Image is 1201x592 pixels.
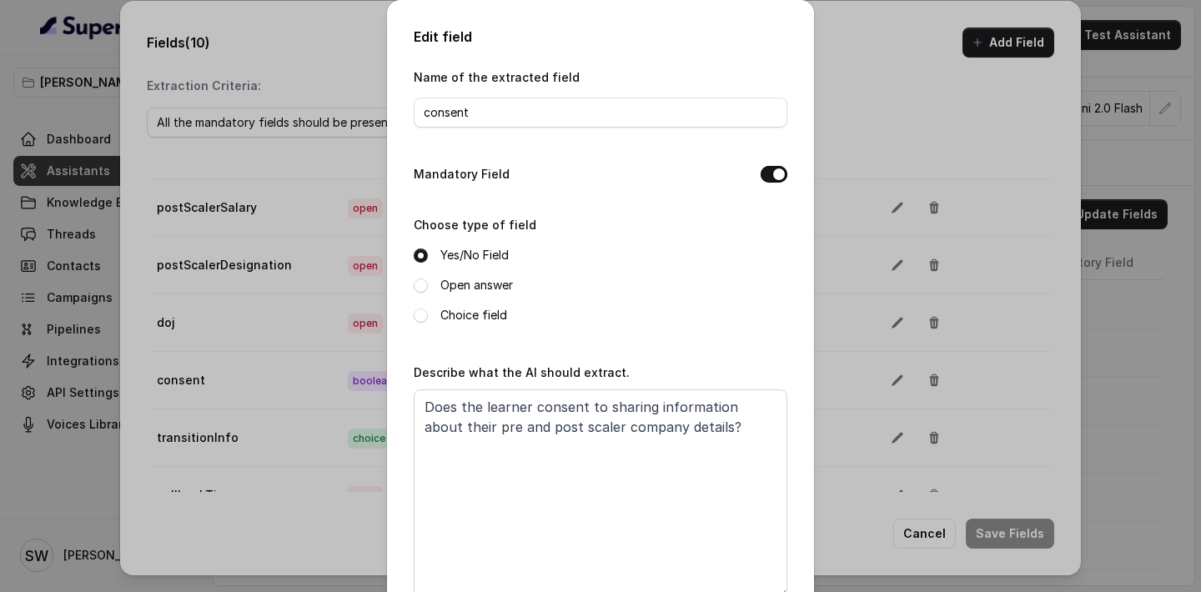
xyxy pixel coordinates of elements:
label: Mandatory Field [414,164,510,184]
label: Name of the extracted field [414,70,580,84]
label: Describe what the AI should extract. [414,365,630,379]
label: Choose type of field [414,218,536,232]
label: Open answer [440,275,513,295]
label: Yes/No Field [440,245,509,265]
h2: Edit field [414,27,787,47]
label: Choice field [440,305,507,325]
